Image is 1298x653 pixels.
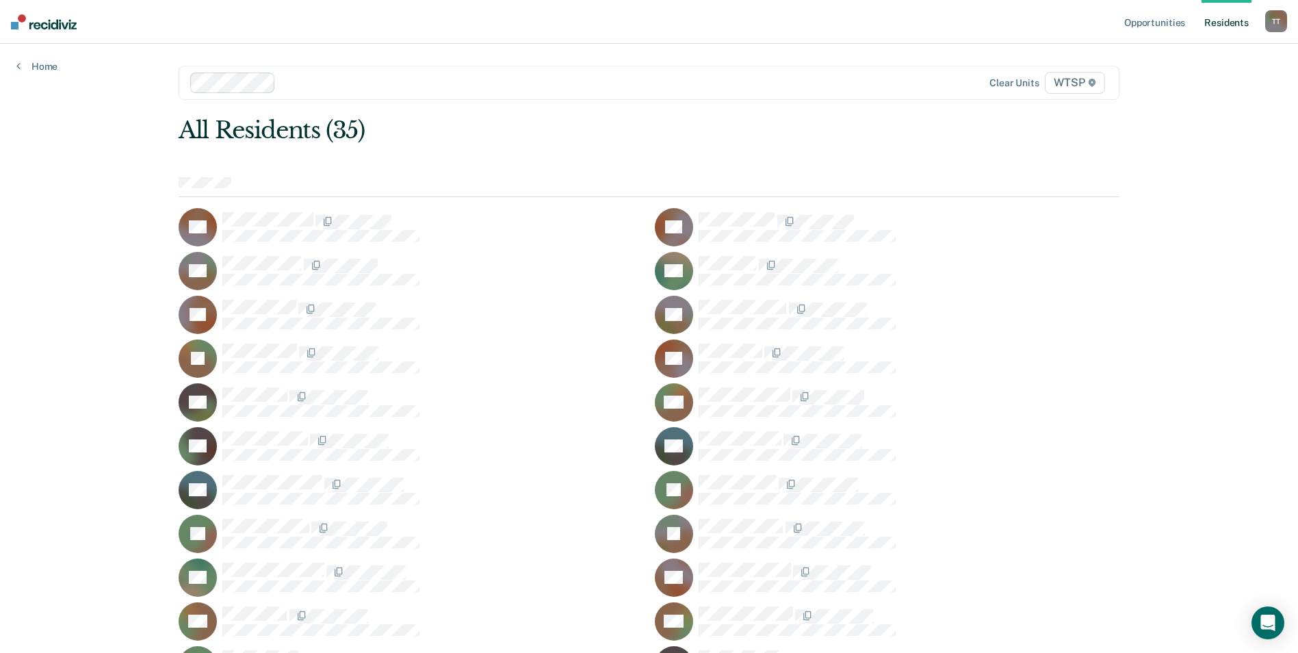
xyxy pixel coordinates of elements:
[1045,72,1105,94] span: WTSP
[1265,10,1287,32] button: TT
[16,60,57,73] a: Home
[989,77,1039,89] div: Clear units
[11,14,77,29] img: Recidiviz
[179,116,931,144] div: All Residents (35)
[1251,606,1284,639] div: Open Intercom Messenger
[1265,10,1287,32] div: T T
